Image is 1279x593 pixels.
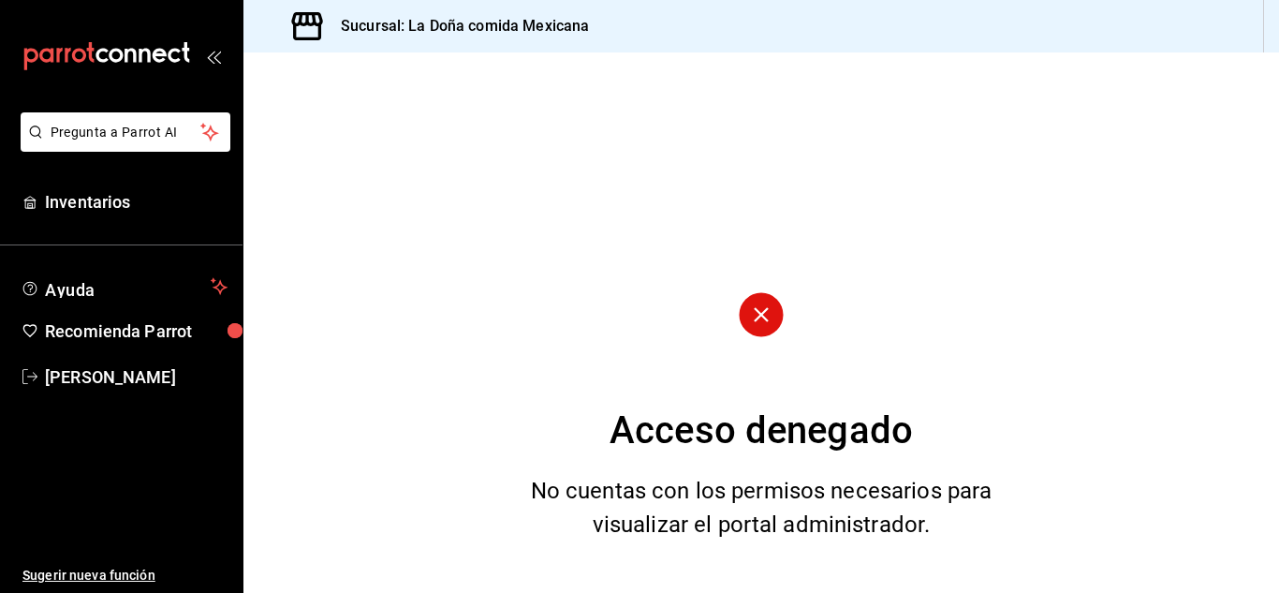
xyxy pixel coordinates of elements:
[51,123,201,142] span: Pregunta a Parrot AI
[21,112,230,152] button: Pregunta a Parrot AI
[610,403,913,459] div: Acceso denegado
[22,566,228,586] span: Sugerir nueva función
[13,136,230,156] a: Pregunta a Parrot AI
[45,189,228,215] span: Inventarios
[507,474,1016,541] div: No cuentas con los permisos necesarios para visualizar el portal administrador.
[45,364,228,390] span: [PERSON_NAME]
[326,15,589,37] h3: Sucursal: La Doña comida Mexicana
[45,319,228,344] span: Recomienda Parrot
[206,49,221,64] button: open_drawer_menu
[45,275,203,298] span: Ayuda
